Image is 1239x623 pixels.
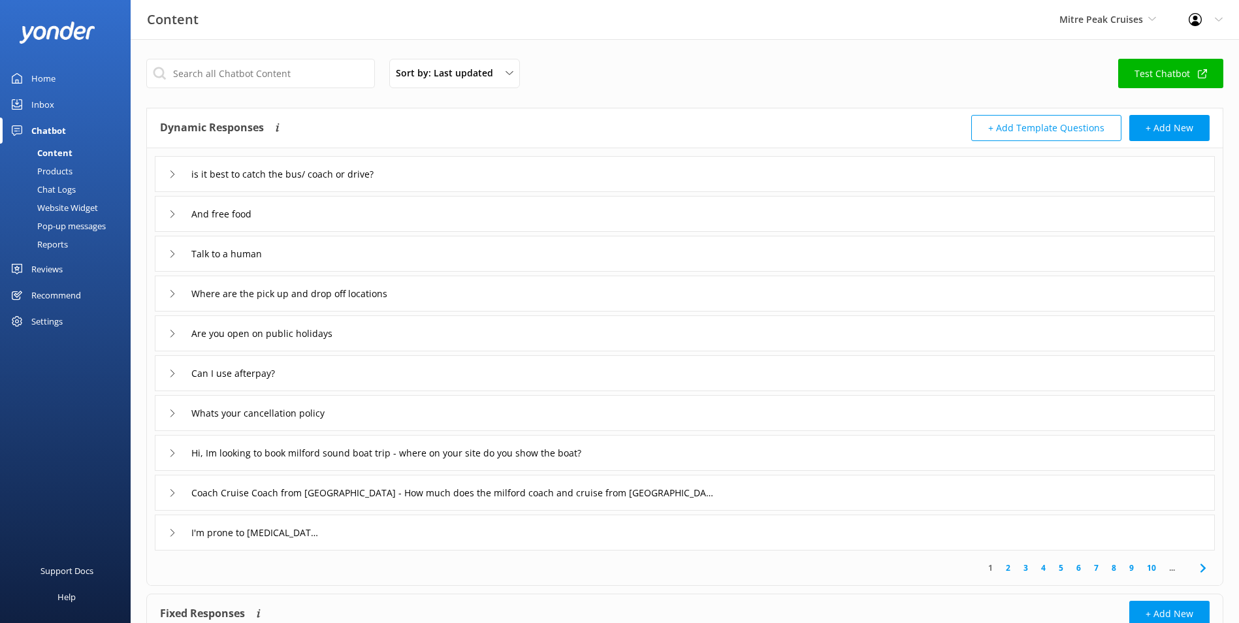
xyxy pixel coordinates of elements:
[8,199,131,217] a: Website Widget
[1059,13,1143,25] span: Mitre Peak Cruises
[1087,562,1105,574] a: 7
[31,282,81,308] div: Recommend
[147,9,199,30] h3: Content
[160,115,264,141] h4: Dynamic Responses
[31,65,56,91] div: Home
[1163,562,1182,574] span: ...
[146,59,375,88] input: Search all Chatbot Content
[8,217,131,235] a: Pop-up messages
[1105,562,1123,574] a: 8
[8,199,98,217] div: Website Widget
[57,584,76,610] div: Help
[999,562,1017,574] a: 2
[1017,562,1035,574] a: 3
[1140,562,1163,574] a: 10
[31,256,63,282] div: Reviews
[1052,562,1070,574] a: 5
[8,180,76,199] div: Chat Logs
[1070,562,1087,574] a: 6
[20,22,95,43] img: yonder-white-logo.png
[1129,115,1210,141] button: + Add New
[1035,562,1052,574] a: 4
[8,144,72,162] div: Content
[40,558,93,584] div: Support Docs
[8,217,106,235] div: Pop-up messages
[982,562,999,574] a: 1
[31,91,54,118] div: Inbox
[8,144,131,162] a: Content
[8,235,131,253] a: Reports
[1118,59,1223,88] a: Test Chatbot
[8,162,72,180] div: Products
[8,235,68,253] div: Reports
[971,115,1121,141] button: + Add Template Questions
[31,308,63,334] div: Settings
[1123,562,1140,574] a: 9
[8,162,131,180] a: Products
[8,180,131,199] a: Chat Logs
[396,66,501,80] span: Sort by: Last updated
[31,118,66,144] div: Chatbot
